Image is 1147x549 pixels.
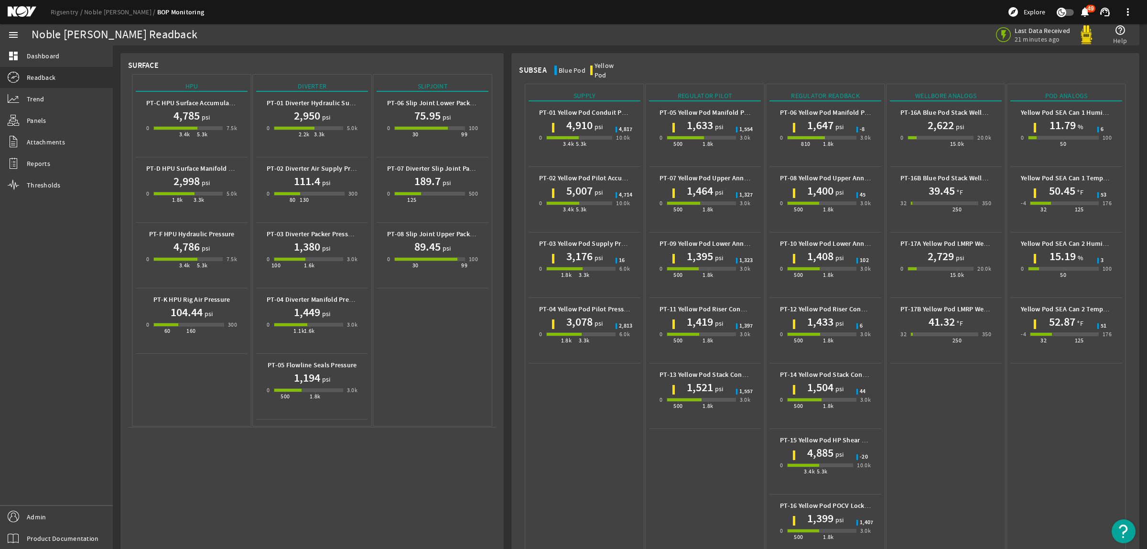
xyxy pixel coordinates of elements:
[807,380,833,395] h1: 1,504
[1021,305,1125,314] b: Yellow Pod SEA Can 2 Temperature
[539,264,542,274] div: 0
[294,239,320,254] h1: 1,380
[320,309,331,318] span: psi
[619,264,630,274] div: 6.0k
[660,305,834,314] b: PT-11 Yellow Pod Riser Connector Regulator Pilot Pressure
[173,239,200,254] h1: 4,786
[412,130,419,139] div: 30
[1103,264,1112,274] div: 100
[860,329,871,339] div: 3.0k
[860,127,865,132] span: -8
[780,133,783,143] div: 0
[469,123,478,133] div: 100
[539,133,542,143] div: 0
[595,61,626,80] div: Yellow Pod
[687,183,713,198] h1: 1,464
[703,270,714,280] div: 1.8k
[1060,270,1066,280] div: 50
[267,295,365,304] b: PT-04 Diverter Manifold Pressure
[807,314,833,329] h1: 1,433
[576,205,587,214] div: 5.3k
[950,270,964,280] div: 15.0k
[171,305,203,320] h1: 104.44
[593,187,603,197] span: psi
[164,326,171,336] div: 60
[660,108,782,117] b: PT-05 Yellow Pod Manifold Pilot Pressure
[660,198,662,208] div: 0
[1115,24,1126,36] mat-icon: help_outline
[780,436,902,445] b: PT-15 Yellow Pod HP Shear Ram Pressure
[952,205,962,214] div: 250
[157,8,205,17] a: BOP Monitoring
[900,108,1023,117] b: PT-16A Blue Pod Stack Wellbore Pressure
[294,174,320,189] h1: 111.4
[267,189,270,198] div: 0
[1021,133,1024,143] div: 0
[27,51,59,61] span: Dashboard
[347,123,358,133] div: 5.0k
[300,195,309,205] div: 130
[660,329,662,339] div: 0
[1101,323,1107,329] span: 51
[619,258,625,264] span: 16
[304,261,315,270] div: 1.6k
[294,370,320,385] h1: 1,194
[320,112,331,122] span: psi
[982,329,991,339] div: 350
[27,180,61,190] span: Thresholds
[703,336,714,345] div: 1.8k
[1116,0,1139,23] button: more_vert
[271,261,281,270] div: 100
[136,81,248,92] div: HPU
[1101,127,1104,132] span: 6
[1079,6,1091,18] mat-icon: notifications
[1021,264,1024,274] div: 0
[153,295,230,304] b: PT-K HPU Rig Air Pressure
[780,305,939,314] b: PT-12 Yellow Pod Riser Connector Regulator Pressure
[780,329,783,339] div: 0
[228,320,237,329] div: 300
[387,189,390,198] div: 0
[469,189,478,198] div: 500
[539,329,542,339] div: 0
[146,189,149,198] div: 0
[780,174,904,183] b: PT-08 Yellow Pod Upper Annular Pressure
[347,385,358,395] div: 3.0k
[267,385,270,395] div: 0
[713,384,724,394] span: psi
[833,253,844,263] span: psi
[320,243,331,253] span: psi
[299,130,310,139] div: 2.2k
[539,108,643,117] b: PT-01 Yellow Pod Conduit Pressure
[197,130,208,139] div: 5.3k
[1021,329,1026,339] div: -4
[294,305,320,320] h1: 1,449
[200,112,210,122] span: psi
[977,264,991,274] div: 20.0k
[267,123,270,133] div: 0
[823,139,834,149] div: 1.8k
[616,198,630,208] div: 10.0k
[593,253,603,263] span: psi
[713,253,724,263] span: psi
[857,461,871,470] div: 10.0k
[84,8,157,16] a: Noble [PERSON_NAME]
[977,133,991,143] div: 20.0k
[563,139,574,149] div: 3.4k
[267,230,358,239] b: PT-03 Diverter Packer Pressure
[268,361,357,370] b: PT-05 Flowline Seals Pressure
[780,461,783,470] div: 0
[860,258,869,264] span: 102
[687,118,713,133] h1: 1,633
[387,99,513,108] b: PT-06 Slip Joint Lower Packer Air Pressure
[900,329,907,339] div: 32
[673,270,682,280] div: 500
[27,137,65,147] span: Attachments
[649,91,761,101] div: Regulator Pilot
[200,243,210,253] span: psi
[1050,118,1076,133] h1: 11.79
[660,264,662,274] div: 0
[860,395,871,405] div: 3.0k
[27,159,50,168] span: Reports
[673,336,682,345] div: 500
